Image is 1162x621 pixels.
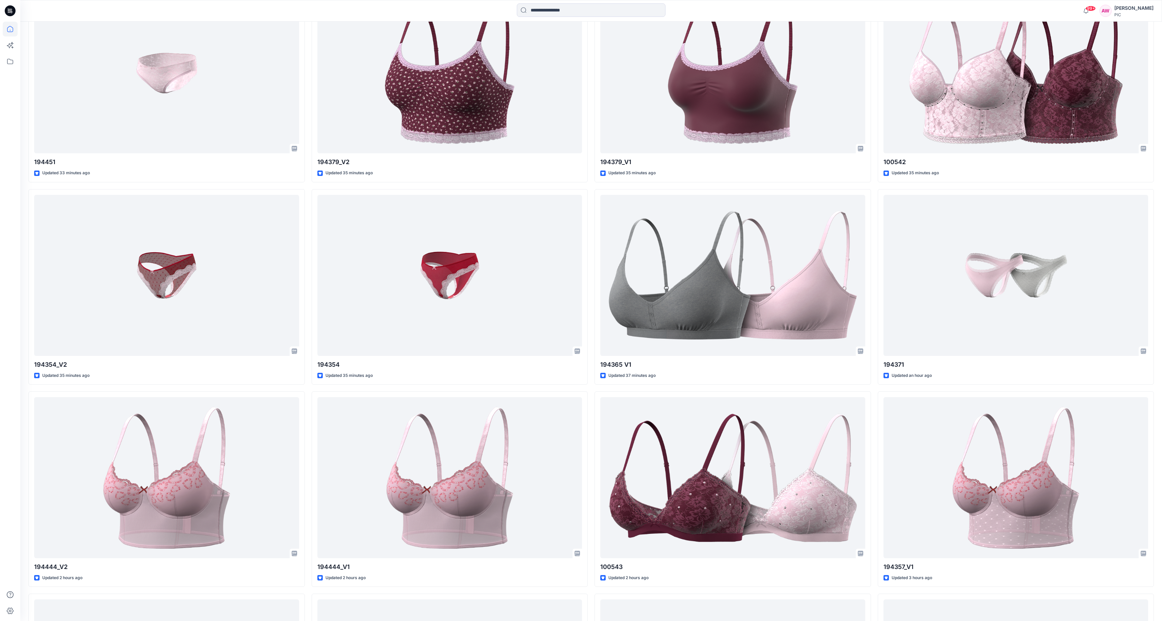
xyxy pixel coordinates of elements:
p: Updated 35 minutes ago [42,372,90,379]
a: 194354 [317,195,582,356]
p: Updated 35 minutes ago [892,170,939,177]
p: 100543 [600,562,865,572]
a: 100543 [600,397,865,558]
div: AW [1099,5,1112,17]
p: Updated an hour ago [892,372,932,379]
p: 194354_V2 [34,360,299,369]
p: 194379_V2 [317,157,582,167]
a: 194371 [883,195,1148,356]
a: 194365 V1 [600,195,865,356]
p: 194354 [317,360,582,369]
p: Updated 35 minutes ago [608,170,656,177]
p: Updated 2 hours ago [608,574,649,581]
div: PIC [1114,12,1154,17]
p: 194444_V2 [34,562,299,572]
div: [PERSON_NAME] [1114,4,1154,12]
p: 194365 V1 [600,360,865,369]
p: 194379_V1 [600,157,865,167]
a: 194444_V1 [317,397,582,558]
a: 194354_V2 [34,195,299,356]
p: Updated 37 minutes ago [608,372,656,379]
p: Updated 2 hours ago [42,574,82,581]
p: 100542 [883,157,1148,167]
p: Updated 3 hours ago [892,574,932,581]
p: Updated 33 minutes ago [42,170,90,177]
p: 194444_V1 [317,562,582,572]
p: 194451 [34,157,299,167]
p: Updated 35 minutes ago [325,170,373,177]
a: 194357_V1 [883,397,1148,558]
p: 194357_V1 [883,562,1148,572]
span: 99+ [1086,6,1096,11]
p: Updated 2 hours ago [325,574,366,581]
p: 194371 [883,360,1148,369]
a: 194444_V2 [34,397,299,558]
p: Updated 35 minutes ago [325,372,373,379]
